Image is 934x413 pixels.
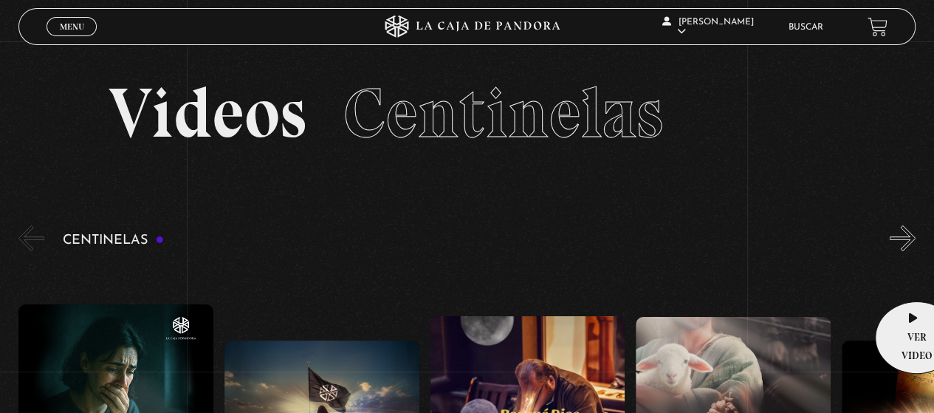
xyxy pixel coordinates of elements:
h2: Videos [109,78,826,149]
button: Previous [18,225,44,251]
h3: Centinelas [63,233,164,248]
span: Centinelas [343,71,663,155]
span: Menu [60,22,84,31]
a: View your shopping cart [868,17,887,37]
span: [PERSON_NAME] [662,18,754,36]
span: Cerrar [55,35,89,45]
a: Buscar [789,23,823,32]
button: Next [890,225,916,251]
